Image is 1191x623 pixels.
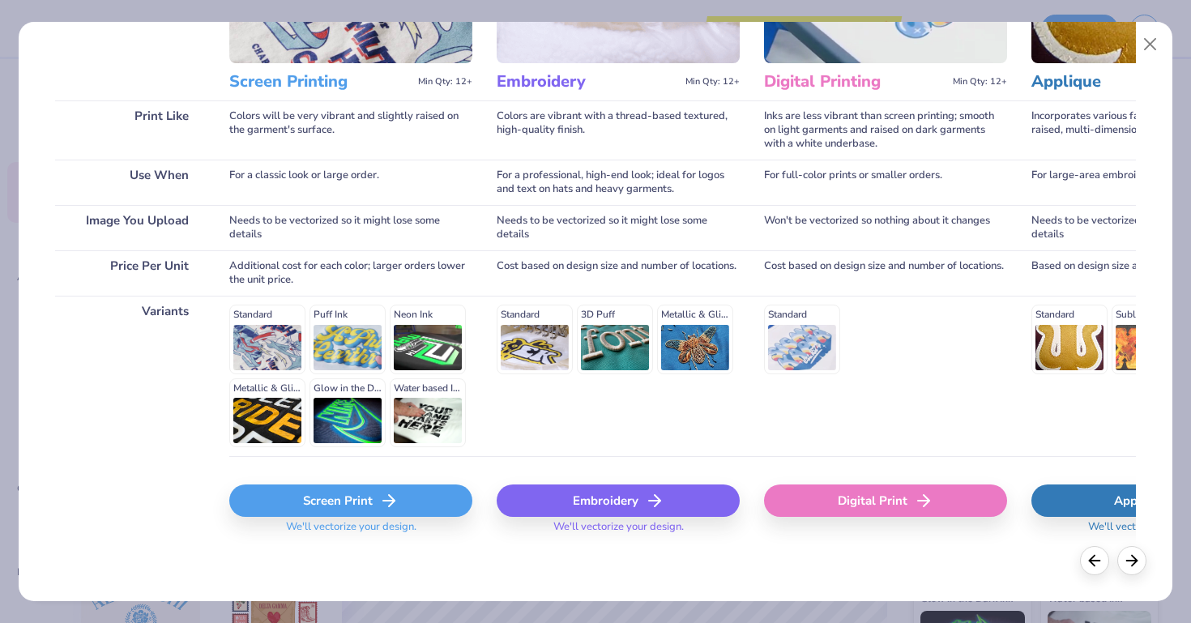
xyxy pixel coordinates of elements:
div: Needs to be vectorized so it might lose some details [229,205,472,250]
div: Inks are less vibrant than screen printing; smooth on light garments and raised on dark garments ... [764,100,1007,160]
span: We'll vectorize your design. [280,520,423,544]
span: Min Qty: 12+ [953,76,1007,87]
div: Additional cost for each color; larger orders lower the unit price. [229,250,472,296]
div: Won't be vectorized so nothing about it changes [764,205,1007,250]
div: Embroidery [497,484,740,517]
h3: Embroidery [497,71,679,92]
span: We'll vectorize your design. [547,520,690,544]
div: Variants [55,296,205,456]
span: Min Qty: 12+ [685,76,740,87]
h3: Digital Printing [764,71,946,92]
div: Use When [55,160,205,205]
div: Needs to be vectorized so it might lose some details [497,205,740,250]
div: Cost based on design size and number of locations. [497,250,740,296]
h3: Screen Printing [229,71,412,92]
div: Cost based on design size and number of locations. [764,250,1007,296]
div: For a classic look or large order. [229,160,472,205]
div: Screen Print [229,484,472,517]
div: Print Like [55,100,205,160]
div: For a professional, high-end look; ideal for logos and text on hats and heavy garments. [497,160,740,205]
div: Digital Print [764,484,1007,517]
div: Colors are vibrant with a thread-based textured, high-quality finish. [497,100,740,160]
div: For full-color prints or smaller orders. [764,160,1007,205]
div: Colors will be very vibrant and slightly raised on the garment's surface. [229,100,472,160]
div: Price Per Unit [55,250,205,296]
button: Close [1135,29,1166,60]
span: Min Qty: 12+ [418,76,472,87]
p: You can change this later. [55,8,205,22]
div: Image You Upload [55,205,205,250]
